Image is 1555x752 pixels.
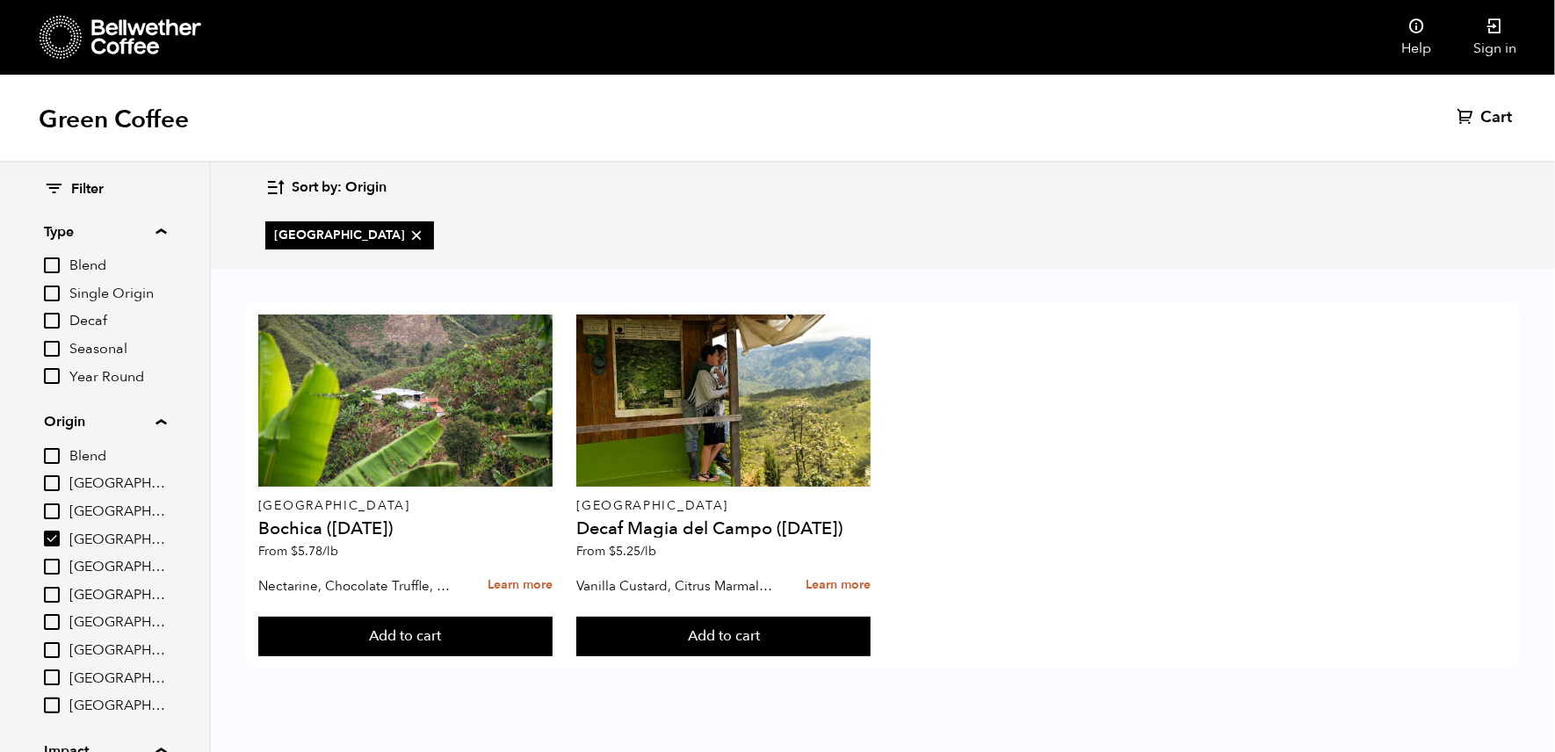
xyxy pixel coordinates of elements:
a: Learn more [488,567,553,604]
span: [GEOGRAPHIC_DATA] [274,227,425,244]
input: Seasonal [44,341,60,357]
span: Sort by: Origin [292,178,387,198]
button: Sort by: Origin [265,167,387,208]
span: $ [609,543,616,560]
input: Blend [44,448,60,464]
span: [GEOGRAPHIC_DATA] [69,531,166,550]
input: [GEOGRAPHIC_DATA] [44,669,60,685]
span: [GEOGRAPHIC_DATA] [69,503,166,522]
span: $ [291,543,298,560]
span: [GEOGRAPHIC_DATA] [69,558,166,577]
span: Year Round [69,368,166,387]
summary: Origin [44,411,166,432]
p: [GEOGRAPHIC_DATA] [258,500,553,512]
span: Blend [69,447,166,466]
span: Seasonal [69,340,166,359]
input: Blend [44,257,60,273]
button: Add to cart [258,617,553,657]
input: Decaf [44,313,60,329]
input: Year Round [44,368,60,384]
span: /lb [640,543,656,560]
span: From [576,543,656,560]
span: [GEOGRAPHIC_DATA] [69,613,166,633]
span: [GEOGRAPHIC_DATA] [69,641,166,661]
span: Blend [69,257,166,276]
input: [GEOGRAPHIC_DATA] [44,503,60,519]
bdi: 5.78 [291,543,338,560]
span: [GEOGRAPHIC_DATA] [69,669,166,689]
button: Add to cart [576,617,871,657]
span: [GEOGRAPHIC_DATA] [69,697,166,716]
p: Vanilla Custard, Citrus Marmalade, Caramel [576,573,777,599]
h1: Green Coffee [39,104,189,135]
span: [GEOGRAPHIC_DATA] [69,586,166,605]
a: Learn more [806,567,871,604]
span: Filter [71,180,104,199]
input: [GEOGRAPHIC_DATA] [44,614,60,630]
p: [GEOGRAPHIC_DATA] [576,500,871,512]
input: [GEOGRAPHIC_DATA] [44,698,60,713]
span: From [258,543,338,560]
input: [GEOGRAPHIC_DATA] [44,587,60,603]
p: Nectarine, Chocolate Truffle, Brown Sugar [258,573,459,599]
input: Single Origin [44,286,60,301]
bdi: 5.25 [609,543,656,560]
a: Cart [1457,107,1516,128]
h4: Bochica ([DATE]) [258,520,553,538]
summary: Type [44,221,166,242]
span: Decaf [69,312,166,331]
input: [GEOGRAPHIC_DATA] [44,642,60,658]
span: Single Origin [69,285,166,304]
input: [GEOGRAPHIC_DATA] [44,559,60,575]
input: [GEOGRAPHIC_DATA] [44,475,60,491]
span: [GEOGRAPHIC_DATA] [69,474,166,494]
input: [GEOGRAPHIC_DATA] [44,531,60,546]
span: /lb [322,543,338,560]
h4: Decaf Magia del Campo ([DATE]) [576,520,871,538]
span: Cart [1480,107,1512,128]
